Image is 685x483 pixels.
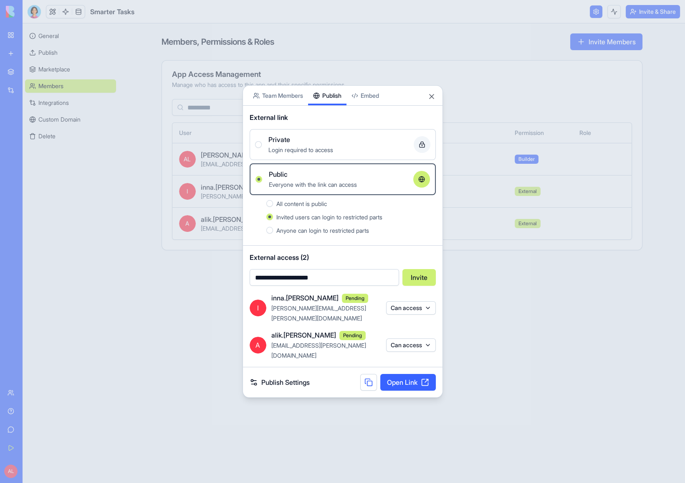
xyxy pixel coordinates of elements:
span: inna.[PERSON_NAME] [271,293,339,303]
button: Can access [386,301,436,315]
span: External link [250,112,288,122]
span: [EMAIL_ADDRESS][PERSON_NAME][DOMAIN_NAME] [271,342,366,359]
button: Close [427,92,436,101]
span: Public [269,169,288,179]
button: Invited users can login to restricted parts [266,214,273,220]
button: Publish [308,86,346,105]
span: A [250,337,266,353]
button: Invite [402,269,436,286]
button: Anyone can login to restricted parts [266,227,273,234]
a: Open Link [380,374,436,391]
button: Embed [346,86,384,105]
span: I [250,300,266,316]
span: [PERSON_NAME][EMAIL_ADDRESS][PERSON_NAME][DOMAIN_NAME] [271,305,366,322]
span: All content is public [276,200,327,207]
span: Anyone can login to restricted parts [276,227,369,234]
span: Login required to access [268,146,333,153]
span: Invited users can login to restricted parts [276,214,382,221]
span: Everyone with the link can access [269,181,357,188]
a: Publish Settings [250,377,310,387]
button: PrivateLogin required to access [255,141,262,148]
span: Pending [339,331,366,340]
span: Pending [342,294,368,303]
button: Can access [386,338,436,352]
span: External access (2) [250,252,436,262]
span: alik.[PERSON_NAME] [271,330,336,340]
button: Team Members [248,86,308,105]
button: PublicEveryone with the link can access [255,176,262,183]
span: Private [268,135,290,145]
button: All content is public [266,200,273,207]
